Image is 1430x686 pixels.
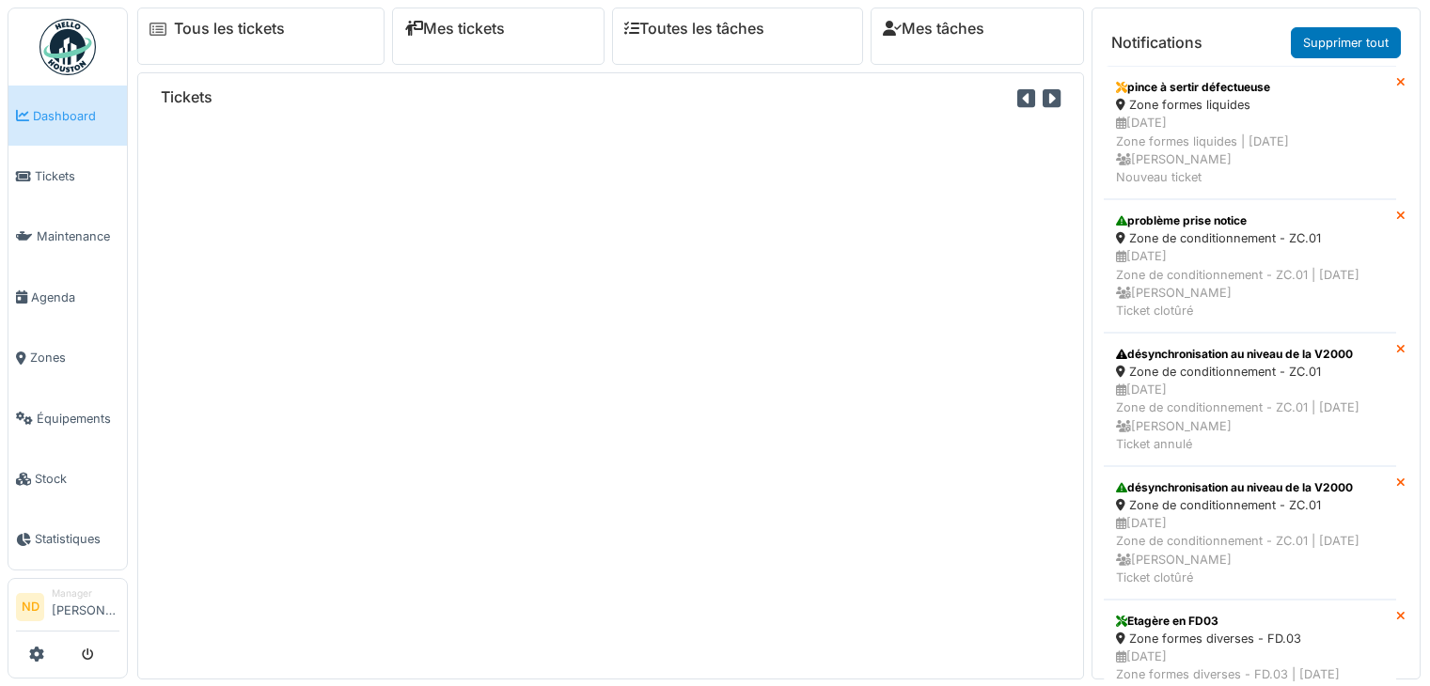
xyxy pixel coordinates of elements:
div: désynchronisation au niveau de la V2000 [1116,479,1384,496]
span: Stock [35,470,119,488]
div: désynchronisation au niveau de la V2000 [1116,346,1384,363]
a: Tickets [8,146,127,206]
a: désynchronisation au niveau de la V2000 Zone de conditionnement - ZC.01 [DATE]Zone de conditionne... [1104,333,1396,466]
span: Équipements [37,410,119,428]
a: Mes tâches [883,20,984,38]
div: [DATE] Zone de conditionnement - ZC.01 | [DATE] [PERSON_NAME] Ticket clotûré [1116,514,1384,586]
h6: Notifications [1111,34,1202,52]
a: Statistiques [8,509,127,569]
span: Maintenance [37,227,119,245]
a: Tous les tickets [174,20,285,38]
a: Dashboard [8,86,127,146]
span: Zones [30,349,119,366]
li: ND [16,593,44,621]
a: désynchronisation au niveau de la V2000 Zone de conditionnement - ZC.01 [DATE]Zone de conditionne... [1104,466,1396,600]
a: Stock [8,448,127,508]
a: ND Manager[PERSON_NAME] [16,586,119,631]
div: problème prise notice [1116,212,1384,229]
a: Maintenance [8,207,127,267]
div: Zone formes liquides [1116,96,1384,114]
img: Badge_color-CXgf-gQk.svg [39,19,96,75]
a: Mes tickets [404,20,505,38]
a: Zones [8,328,127,388]
h6: Tickets [161,88,212,106]
a: Agenda [8,267,127,327]
span: Dashboard [33,107,119,125]
div: pince à sertir défectueuse [1116,79,1384,96]
a: problème prise notice Zone de conditionnement - ZC.01 [DATE]Zone de conditionnement - ZC.01 | [DA... [1104,199,1396,333]
span: Tickets [35,167,119,185]
div: [DATE] Zone de conditionnement - ZC.01 | [DATE] [PERSON_NAME] Ticket clotûré [1116,247,1384,320]
div: Manager [52,586,119,600]
span: Agenda [31,288,119,306]
span: Statistiques [35,530,119,548]
div: Etagère en FD03 [1116,613,1384,630]
div: Zone de conditionnement - ZC.01 [1116,363,1384,381]
a: Toutes les tâches [624,20,764,38]
a: pince à sertir défectueuse Zone formes liquides [DATE]Zone formes liquides | [DATE] [PERSON_NAME]... [1104,66,1396,199]
div: [DATE] Zone de conditionnement - ZC.01 | [DATE] [PERSON_NAME] Ticket annulé [1116,381,1384,453]
a: Équipements [8,388,127,448]
div: Zone de conditionnement - ZC.01 [1116,229,1384,247]
div: Zone de conditionnement - ZC.01 [1116,496,1384,514]
div: [DATE] Zone formes liquides | [DATE] [PERSON_NAME] Nouveau ticket [1116,114,1384,186]
a: Supprimer tout [1291,27,1401,58]
div: Zone formes diverses - FD.03 [1116,630,1384,647]
li: [PERSON_NAME] [52,586,119,627]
